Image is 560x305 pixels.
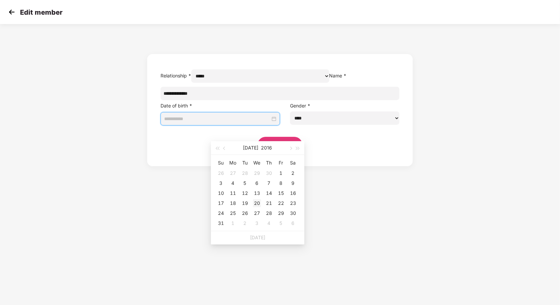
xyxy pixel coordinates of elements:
[263,188,275,198] td: 2016-07-14
[253,199,261,207] div: 20
[263,208,275,218] td: 2016-07-28
[20,8,62,16] p: Edit member
[215,168,227,178] td: 2016-06-26
[263,178,275,188] td: 2016-07-07
[277,169,285,177] div: 1
[215,178,227,188] td: 2016-07-03
[227,168,239,178] td: 2016-06-27
[265,199,273,207] div: 21
[277,189,285,197] div: 15
[250,235,265,240] a: [DATE]
[229,199,237,207] div: 18
[287,208,299,218] td: 2016-07-30
[215,158,227,168] th: Su
[289,169,297,177] div: 2
[265,219,273,227] div: 4
[275,168,287,178] td: 2016-07-01
[261,141,272,155] button: 2016
[243,141,259,155] button: [DATE]
[229,219,237,227] div: 1
[275,188,287,198] td: 2016-07-15
[217,189,225,197] div: 10
[258,137,302,153] button: Save
[215,218,227,228] td: 2016-07-31
[251,188,263,198] td: 2016-07-13
[241,199,249,207] div: 19
[277,219,285,227] div: 5
[241,169,249,177] div: 28
[227,198,239,208] td: 2016-07-18
[287,158,299,168] th: Sa
[265,189,273,197] div: 14
[251,208,263,218] td: 2016-07-27
[289,199,297,207] div: 23
[251,198,263,208] td: 2016-07-20
[239,188,251,198] td: 2016-07-12
[277,209,285,217] div: 29
[275,208,287,218] td: 2016-07-29
[161,73,191,78] label: Relationship *
[227,178,239,188] td: 2016-07-04
[217,199,225,207] div: 17
[253,209,261,217] div: 27
[287,218,299,228] td: 2016-08-06
[287,168,299,178] td: 2016-07-02
[263,198,275,208] td: 2016-07-21
[275,218,287,228] td: 2016-08-05
[289,189,297,197] div: 16
[287,198,299,208] td: 2016-07-23
[251,158,263,168] th: We
[263,168,275,178] td: 2016-06-30
[289,209,297,217] div: 30
[253,169,261,177] div: 29
[215,198,227,208] td: 2016-07-17
[290,103,310,108] label: Gender *
[277,199,285,207] div: 22
[241,189,249,197] div: 12
[229,169,237,177] div: 27
[275,178,287,188] td: 2016-07-08
[217,209,225,217] div: 24
[253,219,261,227] div: 3
[241,179,249,187] div: 5
[265,209,273,217] div: 28
[265,169,273,177] div: 30
[227,188,239,198] td: 2016-07-11
[265,179,273,187] div: 7
[241,219,249,227] div: 2
[217,219,225,227] div: 31
[227,158,239,168] th: Mo
[287,188,299,198] td: 2016-07-16
[239,178,251,188] td: 2016-07-05
[251,218,263,228] td: 2016-08-03
[287,178,299,188] td: 2016-07-09
[215,188,227,198] td: 2016-07-10
[289,219,297,227] div: 6
[251,178,263,188] td: 2016-07-06
[227,218,239,228] td: 2016-08-01
[239,208,251,218] td: 2016-07-26
[251,168,263,178] td: 2016-06-29
[277,179,285,187] div: 8
[7,7,17,17] img: svg+xml;base64,PHN2ZyB4bWxucz0iaHR0cDovL3d3dy53My5vcmcvMjAwMC9zdmciIHdpZHRoPSIzMCIgaGVpZ2h0PSIzMC...
[329,73,347,78] label: Name *
[229,179,237,187] div: 4
[253,189,261,197] div: 13
[263,158,275,168] th: Th
[241,209,249,217] div: 26
[275,198,287,208] td: 2016-07-22
[239,218,251,228] td: 2016-08-02
[217,179,225,187] div: 3
[227,208,239,218] td: 2016-07-25
[217,169,225,177] div: 26
[161,103,192,108] label: Date of birth *
[289,179,297,187] div: 9
[215,208,227,218] td: 2016-07-24
[229,189,237,197] div: 11
[239,198,251,208] td: 2016-07-19
[275,158,287,168] th: Fr
[229,209,237,217] div: 25
[239,158,251,168] th: Tu
[263,218,275,228] td: 2016-08-04
[239,168,251,178] td: 2016-06-28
